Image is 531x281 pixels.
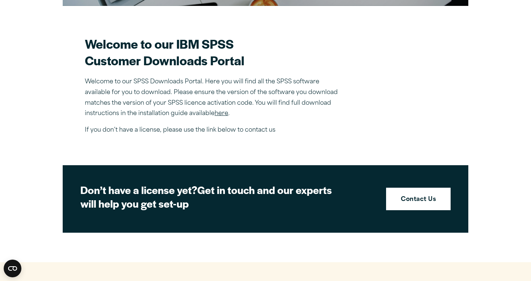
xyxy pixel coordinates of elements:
h2: Welcome to our IBM SPSS Customer Downloads Portal [85,35,343,69]
strong: Don’t have a license yet? [80,182,197,197]
strong: Contact Us [401,195,436,205]
a: here [215,111,228,117]
h2: Get in touch and our experts will help you get set-up [80,183,339,211]
p: If you don’t have a license, please use the link below to contact us [85,125,343,136]
button: Open CMP widget [4,260,21,277]
p: Welcome to our SPSS Downloads Portal. Here you will find all the SPSS software available for you ... [85,77,343,119]
a: Contact Us [386,188,451,211]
